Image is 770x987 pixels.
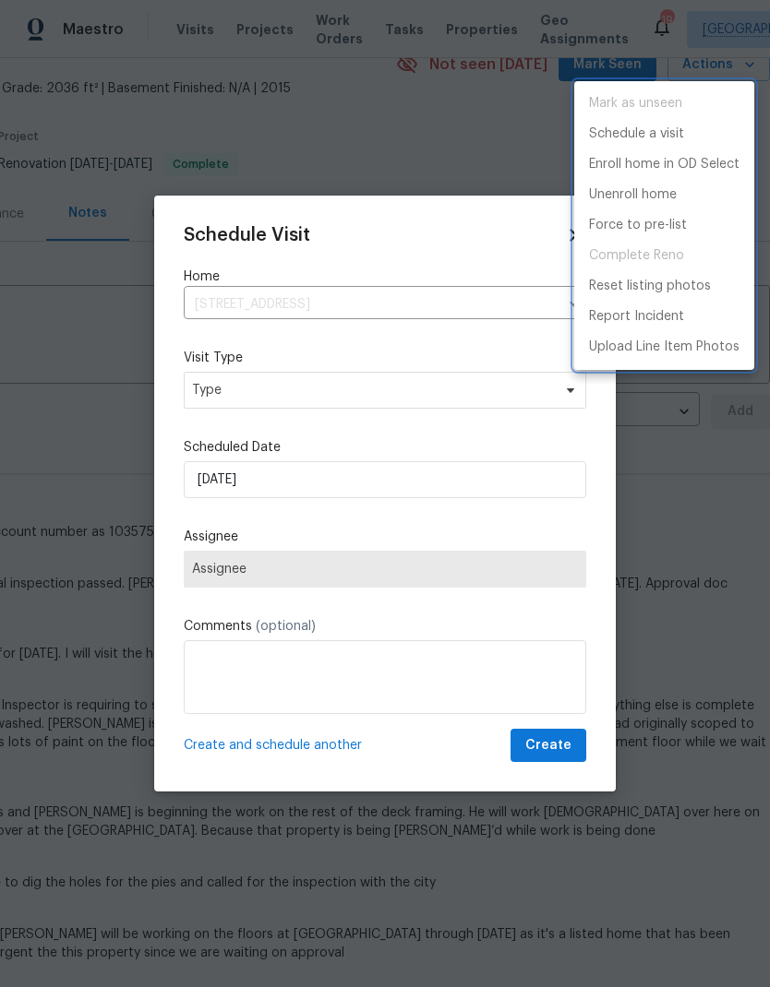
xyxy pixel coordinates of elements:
[589,216,687,235] p: Force to pre-list
[589,125,684,144] p: Schedule a visit
[589,185,677,205] p: Unenroll home
[589,338,740,357] p: Upload Line Item Photos
[589,155,740,174] p: Enroll home in OD Select
[589,307,684,327] p: Report Incident
[589,277,711,296] p: Reset listing photos
[574,241,754,271] span: Project is already completed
